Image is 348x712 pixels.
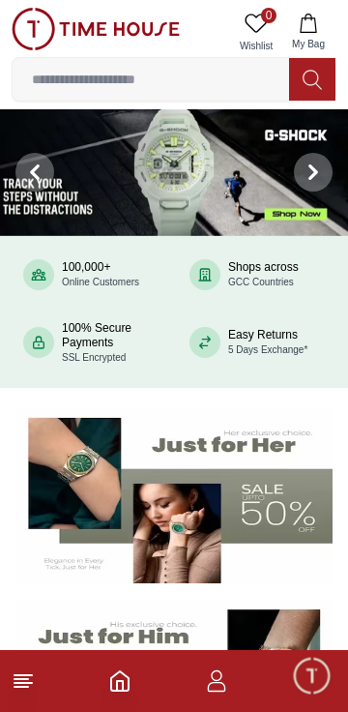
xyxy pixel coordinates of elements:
a: Home [108,669,131,693]
span: GCC Countries [228,277,294,287]
div: Easy Returns [228,328,307,357]
a: 0Wishlist [232,8,280,57]
span: Online Customers [62,277,139,287]
img: ... [12,8,180,50]
img: Women's Watches Banner [15,407,333,583]
span: SSL Encrypted [62,352,126,363]
span: 5 Days Exchange* [228,344,307,355]
span: 0 [261,8,276,23]
div: 100,000+ [62,260,139,289]
div: 100% Secure Payments [62,321,159,365]
div: Shops across [228,260,299,289]
button: My Bag [280,8,336,57]
div: Chat Widget [291,655,333,697]
span: My Bag [284,37,333,51]
span: Wishlist [232,39,280,53]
